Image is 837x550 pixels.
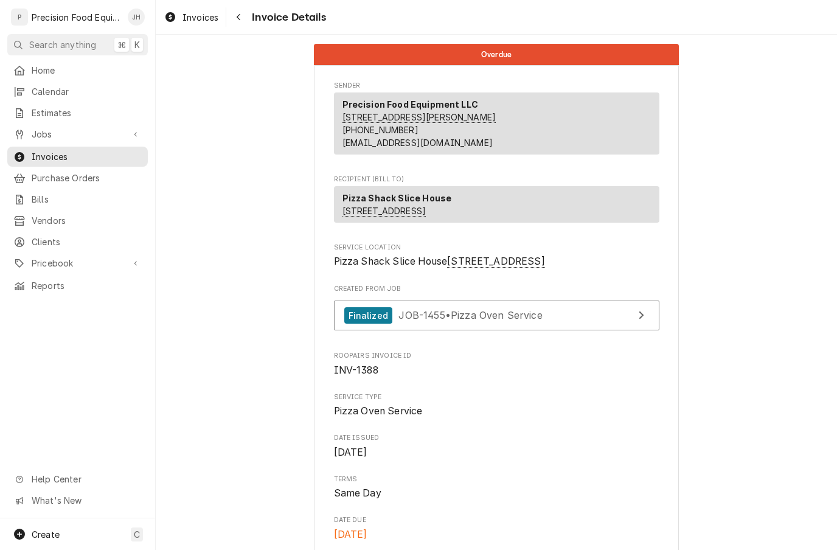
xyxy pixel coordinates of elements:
span: Terms [334,486,659,501]
span: Pizza Oven Service [334,405,423,417]
span: Vendors [32,214,142,227]
span: C [134,528,140,541]
span: Bills [32,193,142,206]
a: [EMAIL_ADDRESS][DOMAIN_NAME] [342,137,493,148]
div: Sender [334,92,659,159]
a: Calendar [7,82,148,102]
div: Roopairs Invoice ID [334,351,659,377]
span: Recipient (Bill To) [334,175,659,184]
div: JH [128,9,145,26]
button: Search anything⌘K [7,34,148,55]
a: Invoices [159,7,223,27]
div: Recipient (Bill To) [334,186,659,228]
span: [DATE] [334,447,367,458]
span: [DATE] [334,529,367,540]
span: Create [32,529,60,540]
span: What's New [32,494,141,507]
span: Service Location [334,243,659,252]
a: Vendors [7,211,148,231]
span: Created From Job [334,284,659,294]
strong: Pizza Shack Slice House [342,193,452,203]
div: Jason Hertel's Avatar [128,9,145,26]
a: Purchase Orders [7,168,148,188]
span: Reports [32,279,142,292]
span: K [134,38,140,51]
a: Clients [7,232,148,252]
div: Service Location [334,243,659,269]
div: Precision Food Equipment LLC [32,11,121,24]
span: Help Center [32,473,141,486]
span: Sender [334,81,659,91]
span: Date Due [334,515,659,525]
span: Service Type [334,404,659,419]
span: Invoices [32,150,142,163]
a: Go to Jobs [7,124,148,144]
span: ⌘ [117,38,126,51]
div: Finalized [344,307,392,324]
div: Invoice Sender [334,81,659,160]
div: Terms [334,475,659,501]
span: Service Location [334,254,659,269]
span: Roopairs Invoice ID [334,351,659,361]
a: Invoices [7,147,148,167]
div: Service Type [334,392,659,419]
span: Service Type [334,392,659,402]
span: Purchase Orders [32,172,142,184]
a: Bills [7,189,148,209]
div: Date Issued [334,433,659,459]
div: Status [314,44,679,65]
button: Navigate back [229,7,248,27]
a: [PHONE_NUMBER] [342,125,418,135]
div: Sender [334,92,659,155]
span: Pizza Shack Slice House [334,256,545,268]
span: JOB-1455 • Pizza Oven Service [398,309,542,321]
span: Terms [334,475,659,484]
span: Date Issued [334,445,659,460]
span: Invoice Details [248,9,325,26]
a: Go to What's New [7,490,148,510]
a: View Job [334,301,659,330]
a: Go to Pricebook [7,253,148,273]
span: Clients [32,235,142,248]
span: Date Issued [334,433,659,443]
div: P [11,9,28,26]
span: Date Due [334,527,659,542]
span: Invoices [182,11,218,24]
span: Overdue [481,50,512,58]
span: Jobs [32,128,123,141]
a: Go to Help Center [7,469,148,489]
span: Roopairs Invoice ID [334,363,659,378]
div: Date Due [334,515,659,541]
a: Home [7,60,148,80]
span: Same Day [334,487,381,499]
div: Invoice Recipient [334,175,659,228]
span: Pricebook [32,257,123,270]
span: INV-1388 [334,364,378,376]
span: Home [32,64,142,77]
strong: Precision Food Equipment LLC [342,99,478,110]
a: Estimates [7,103,148,123]
div: Recipient (Bill To) [334,186,659,223]
a: Reports [7,276,148,296]
span: Search anything [29,38,96,51]
span: Estimates [32,106,142,119]
span: Calendar [32,85,142,98]
div: Created From Job [334,284,659,336]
